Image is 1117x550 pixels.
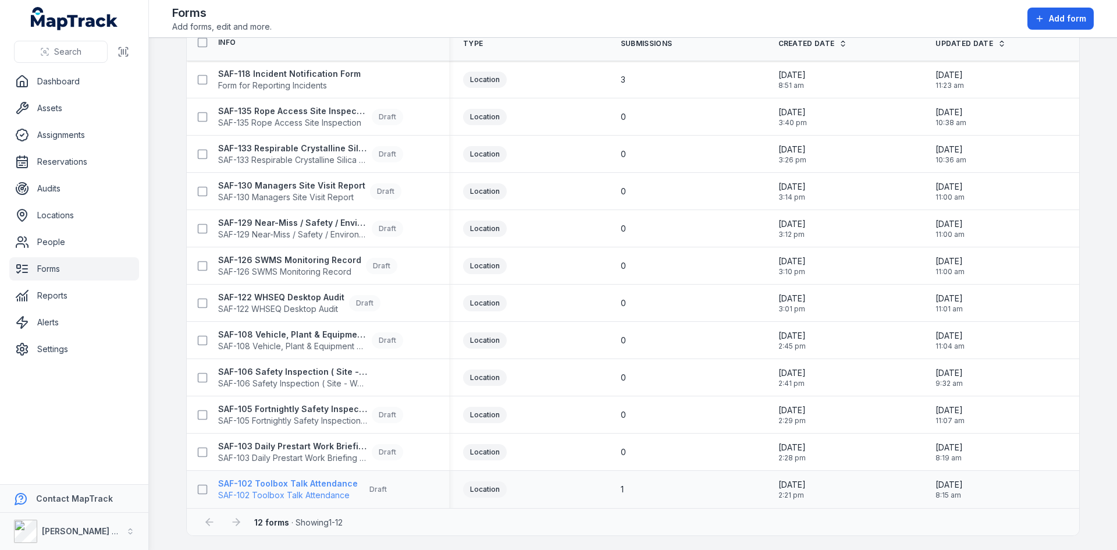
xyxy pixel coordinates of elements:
[9,257,139,281] a: Forms
[935,379,963,388] span: 9:32 am
[254,517,289,527] strong: 12 forms
[935,330,965,351] time: 6/24/2025, 11:04:23 AM
[778,442,806,453] span: [DATE]
[218,292,380,315] a: SAF-122 WHSEQ Desktop AuditSAF-122 WHSEQ Desktop AuditDraft
[218,403,367,415] strong: SAF-105 Fortnightly Safety Inspection (Yard)
[778,118,807,127] span: 3:40 pm
[935,442,963,453] span: [DATE]
[349,295,380,311] div: Draft
[778,293,806,304] span: [DATE]
[935,107,966,127] time: 6/24/2025, 10:38:01 AM
[218,229,367,240] span: SAF-129 Near-Miss / Safety / Environmental Concern Notification Form V1.0
[935,39,1006,48] a: Updated Date
[935,479,963,500] time: 9/9/2025, 8:15:29 AM
[935,81,964,90] span: 11:23 am
[463,183,507,200] div: Location
[935,267,965,276] span: 11:00 am
[218,441,403,464] a: SAF-103 Daily Prestart Work Briefing Attendance RegisterSAF-103 Daily Prestart Work Briefing Atte...
[935,118,966,127] span: 10:38 am
[463,258,507,274] div: Location
[778,304,806,314] span: 3:01 pm
[935,304,963,314] span: 11:01 am
[172,5,272,21] h2: Forms
[778,107,807,118] span: [DATE]
[463,146,507,162] div: Location
[778,442,806,463] time: 6/2/2025, 2:28:30 PM
[218,68,361,91] a: SAF-118 Incident Notification FormForm for Reporting Incidents
[778,367,806,379] span: [DATE]
[778,144,806,155] span: [DATE]
[621,260,626,272] span: 0
[621,335,626,346] span: 0
[218,489,358,501] span: SAF-102 Toolbox Talk Attendance
[218,441,367,452] strong: SAF-103 Daily Prestart Work Briefing Attendance Register
[218,378,367,389] span: SAF-106 Safety Inspection ( Site - Weekly )
[463,444,507,460] div: Location
[218,68,361,80] strong: SAF-118 Incident Notification Form
[1049,13,1086,24] span: Add form
[778,379,806,388] span: 2:41 pm
[778,155,806,165] span: 3:26 pm
[935,330,965,342] span: [DATE]
[621,74,625,86] span: 3
[778,404,806,425] time: 6/2/2025, 2:29:59 PM
[935,416,965,425] span: 11:07 am
[218,366,367,389] a: SAF-106 Safety Inspection ( Site - Weekly )SAF-106 Safety Inspection ( Site - Weekly )
[778,367,806,388] time: 6/2/2025, 2:41:35 PM
[778,416,806,425] span: 2:29 pm
[218,403,403,427] a: SAF-105 Fortnightly Safety Inspection (Yard)SAF-105 Fortnightly Safety Inspection (Yard)Draft
[9,204,139,227] a: Locations
[935,442,963,463] time: 9/9/2025, 8:19:15 AM
[218,80,361,91] span: Form for Reporting Incidents
[218,117,367,129] span: SAF-135 Rope Access Site Inspection
[778,39,835,48] span: Created Date
[372,221,403,237] div: Draft
[218,217,367,229] strong: SAF-129 Near-Miss / Safety / Environmental Concern Notification Form V1.0
[935,367,963,388] time: 8/21/2025, 9:32:03 AM
[621,186,626,197] span: 0
[218,254,361,266] strong: SAF-126 SWMS Monitoring Record
[935,155,966,165] span: 10:36 am
[463,72,507,88] div: Location
[463,39,483,48] span: Type
[218,105,403,129] a: SAF-135 Rope Access Site InspectionSAF-135 Rope Access Site InspectionDraft
[621,409,626,421] span: 0
[778,479,806,491] span: [DATE]
[218,415,367,427] span: SAF-105 Fortnightly Safety Inspection (Yard)
[218,340,367,352] span: SAF-108 Vehicle, Plant & Equipment Damage - Incident Report and Investigation Form
[778,181,806,202] time: 6/2/2025, 3:14:27 PM
[778,330,806,342] span: [DATE]
[31,7,118,30] a: MapTrack
[778,144,806,165] time: 6/2/2025, 3:26:04 PM
[935,453,963,463] span: 8:19 am
[621,39,672,48] span: Submissions
[218,180,401,203] a: SAF-130 Managers Site Visit ReportSAF-130 Managers Site Visit ReportDraft
[778,218,806,230] span: [DATE]
[935,404,965,425] time: 6/24/2025, 11:07:00 AM
[935,404,965,416] span: [DATE]
[372,407,403,423] div: Draft
[218,254,397,278] a: SAF-126 SWMS Monitoring RecordSAF-126 SWMS Monitoring RecordDraft
[218,180,365,191] strong: SAF-130 Managers Site Visit Report
[218,105,367,117] strong: SAF-135 Rope Access Site Inspection
[935,144,966,165] time: 6/24/2025, 10:36:26 AM
[9,70,139,93] a: Dashboard
[935,39,993,48] span: Updated Date
[778,404,806,416] span: [DATE]
[778,69,806,90] time: 8/14/2025, 8:51:45 AM
[778,453,806,463] span: 2:28 pm
[935,193,965,202] span: 11:00 am
[218,38,236,47] span: Info
[9,123,139,147] a: Assignments
[778,69,806,81] span: [DATE]
[778,39,848,48] a: Created Date
[935,69,964,90] time: 9/8/2025, 11:23:56 AM
[935,230,965,239] span: 11:00 am
[9,230,139,254] a: People
[218,217,403,240] a: SAF-129 Near-Miss / Safety / Environmental Concern Notification Form V1.0SAF-129 Near-Miss / Safe...
[463,295,507,311] div: Location
[362,481,394,498] div: Draft
[218,452,367,464] span: SAF-103 Daily Prestart Work Briefing Attendance Register
[372,444,403,460] div: Draft
[935,218,965,230] span: [DATE]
